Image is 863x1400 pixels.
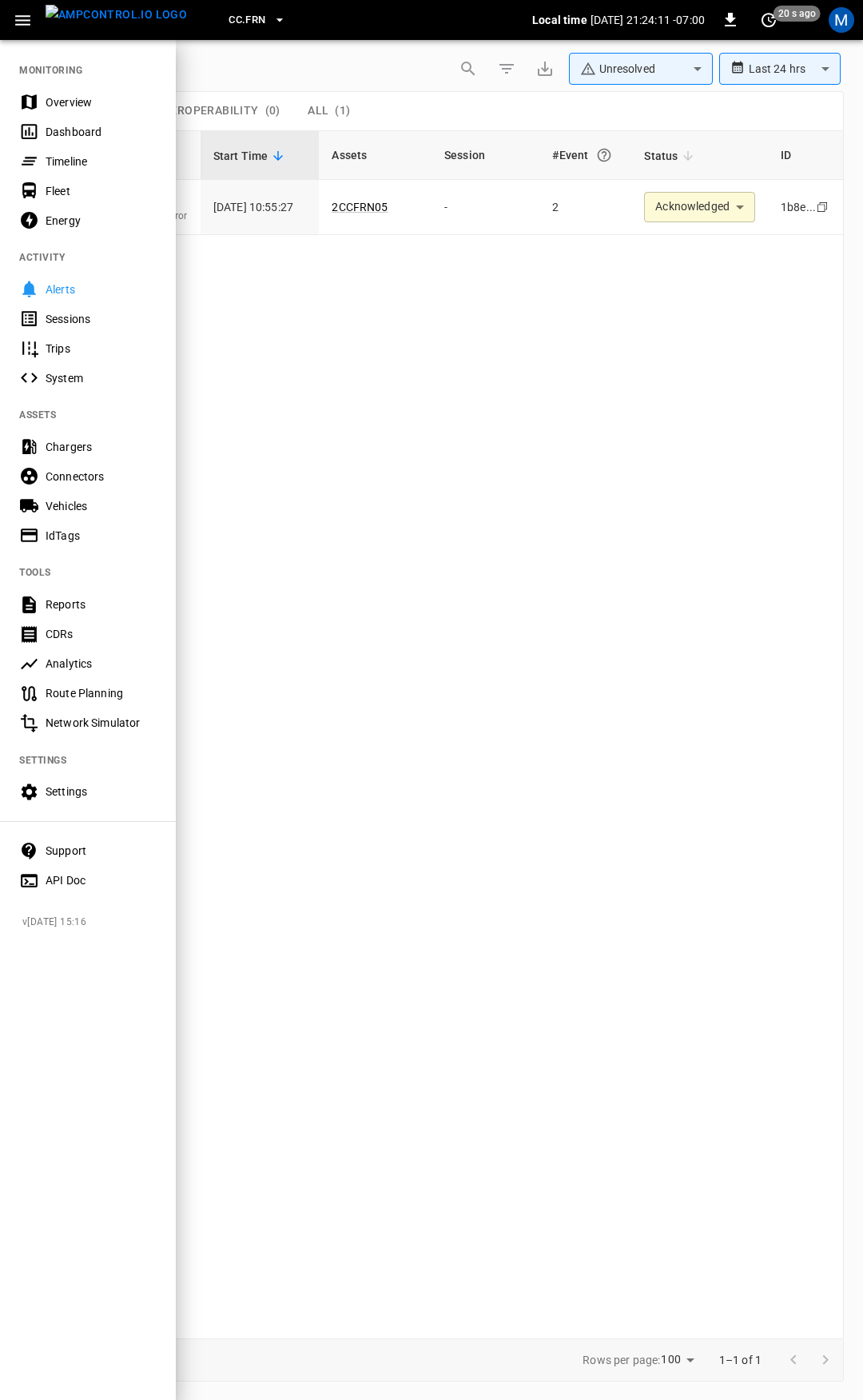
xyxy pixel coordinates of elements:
[829,7,854,33] div: profile-icon
[46,626,157,642] div: CDRs
[46,528,157,544] div: IdTags
[46,94,157,110] div: Overview
[46,715,157,731] div: Network Simulator
[46,311,157,327] div: Sessions
[591,12,705,28] p: [DATE] 21:24:11 -07:00
[46,183,157,199] div: Fleet
[756,7,781,33] button: set refresh interval
[532,12,587,28] p: Local time
[46,281,157,297] div: Alerts
[46,498,157,514] div: Vehicles
[46,439,157,455] div: Chargers
[46,154,157,170] div: Timeline
[46,872,157,888] div: API Doc
[46,685,157,701] div: Route Planning
[229,11,265,30] span: CC.FRN
[46,213,157,229] div: Energy
[774,6,821,22] span: 20 s ago
[46,469,157,485] div: Connectors
[46,5,187,25] img: ampcontrol.io logo
[46,370,157,386] div: System
[46,596,157,612] div: Reports
[46,843,157,859] div: Support
[22,915,163,931] span: v [DATE] 15:16
[46,341,157,357] div: Trips
[46,656,157,672] div: Analytics
[46,784,157,800] div: Settings
[46,124,157,140] div: Dashboard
